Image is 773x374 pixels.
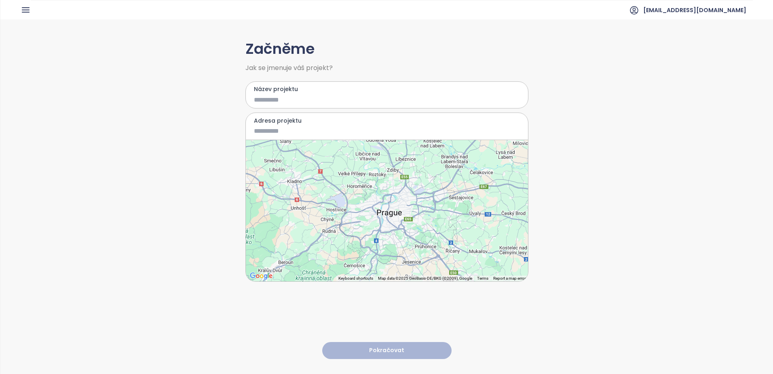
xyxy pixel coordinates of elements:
label: Název projektu [254,85,520,93]
span: Map data ©2025 GeoBasis-DE/BKG (©2009), Google [378,276,472,280]
a: Report a map error [493,276,526,280]
button: Keyboard shortcuts [338,276,373,281]
img: Google [248,271,275,281]
h1: Začněme [245,38,528,61]
span: Jak se jmenuje váš projekt? [245,65,528,71]
label: Adresa projektu [254,116,520,125]
span: [EMAIL_ADDRESS][DOMAIN_NAME] [643,0,746,20]
a: Terms (opens in new tab) [477,276,488,280]
button: Pokračovat [322,342,452,359]
a: Open this area in Google Maps (opens a new window) [248,271,275,281]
